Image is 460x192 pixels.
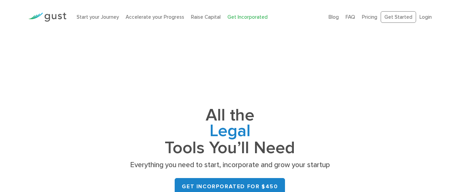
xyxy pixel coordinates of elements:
a: Get Incorporated [227,14,268,20]
a: Accelerate your Progress [126,14,184,20]
p: Everything you need to start, incorporate and grow your startup [128,160,332,170]
span: Legal [128,123,332,140]
a: Get Started [381,11,416,23]
a: FAQ [346,14,355,20]
h1: All the Tools You’ll Need [128,108,332,156]
a: Pricing [362,14,377,20]
a: Login [419,14,432,20]
a: Raise Capital [191,14,221,20]
a: Start your Journey [77,14,119,20]
img: Gust Logo [28,13,66,22]
a: Blog [329,14,339,20]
